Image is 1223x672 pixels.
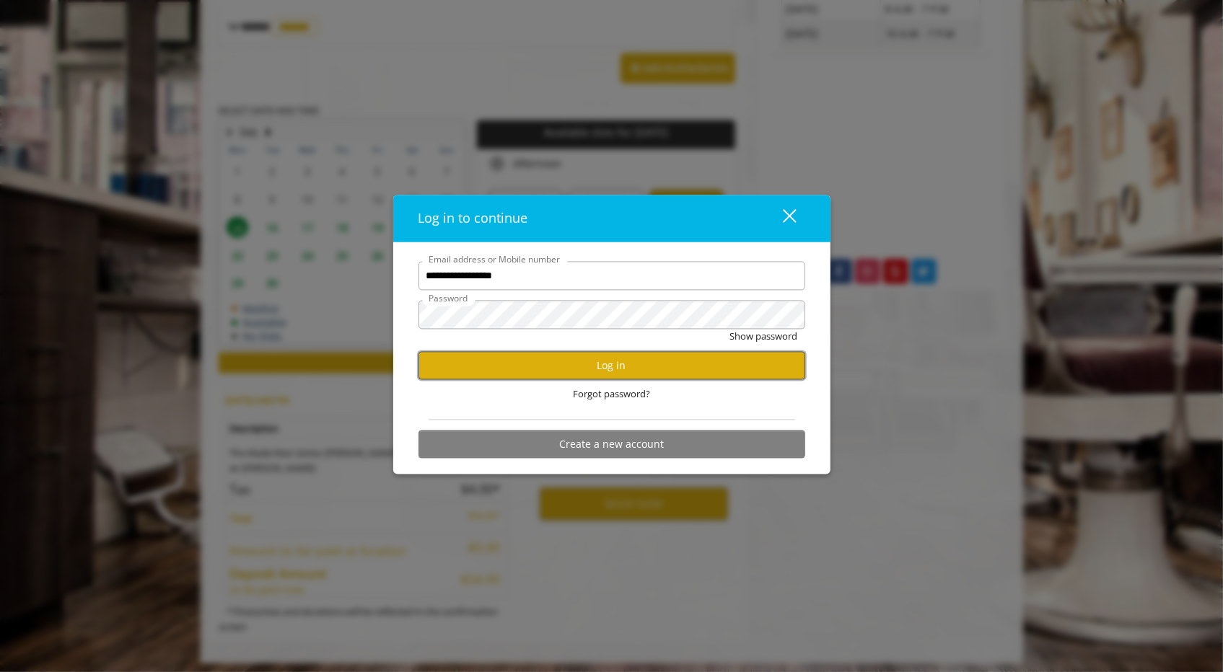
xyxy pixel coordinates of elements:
label: Email address or Mobile number [422,253,568,267]
label: Password [422,292,475,306]
button: Log in [418,352,805,380]
span: Forgot password? [573,387,650,402]
button: close dialog [756,204,805,234]
button: Create a new account [418,430,805,459]
input: Password [418,301,805,330]
span: Log in to continue [418,210,528,227]
div: close dialog [766,208,795,229]
button: Show password [730,330,798,345]
input: Email address or Mobile number [418,262,805,291]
